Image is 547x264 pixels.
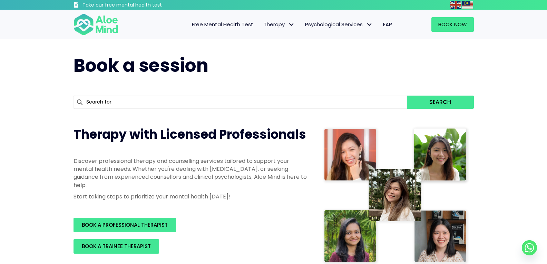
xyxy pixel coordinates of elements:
img: en [450,1,461,9]
a: Psychological ServicesPsychological Services: submenu [300,17,378,32]
button: Search [407,96,473,109]
p: Discover professional therapy and counselling services tailored to support your mental health nee... [74,157,308,189]
a: BOOK A TRAINEE THERAPIST [74,239,159,254]
a: BOOK A PROFESSIONAL THERAPIST [74,218,176,232]
a: EAP [378,17,397,32]
a: TherapyTherapy: submenu [258,17,300,32]
span: Therapy with Licensed Professionals [74,126,306,143]
a: Whatsapp [522,240,537,255]
img: Aloe mind Logo [74,13,118,36]
span: Therapy: submenu [286,20,296,30]
span: EAP [383,21,392,28]
input: Search for... [74,96,407,109]
span: Book a session [74,53,208,78]
span: BOOK A TRAINEE THERAPIST [82,243,151,250]
a: Book Now [431,17,474,32]
span: BOOK A PROFESSIONAL THERAPIST [82,221,168,228]
nav: Menu [127,17,397,32]
h3: Take our free mental health test [82,2,199,9]
a: Free Mental Health Test [187,17,258,32]
a: Take our free mental health test [74,2,199,10]
span: Psychological Services: submenu [364,20,374,30]
span: Free Mental Health Test [192,21,253,28]
span: Book Now [438,21,467,28]
p: Start taking steps to prioritize your mental health [DATE]! [74,193,308,201]
img: ms [462,1,473,9]
span: Therapy [264,21,295,28]
a: Malay [462,1,474,9]
a: English [450,1,462,9]
span: Psychological Services [305,21,373,28]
